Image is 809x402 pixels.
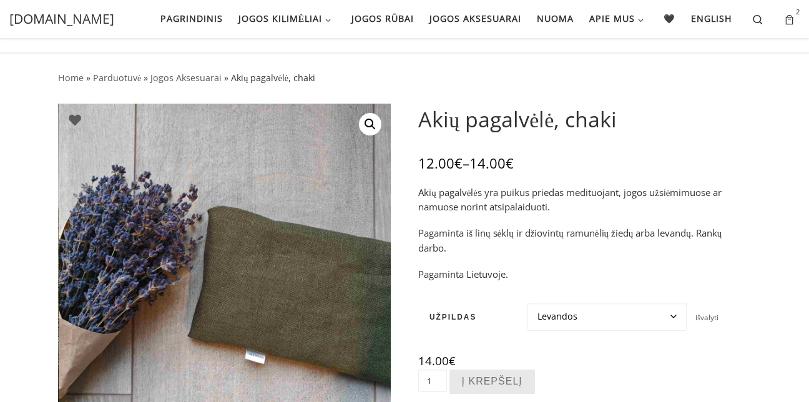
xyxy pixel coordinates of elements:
[796,12,800,26] sup: 2
[691,6,732,29] span: English
[160,6,223,29] span: Pagrindinis
[532,6,577,32] a: Nuoma
[150,72,222,84] a: Jogos Aksesuarai
[660,6,680,32] a: 🖤
[454,154,463,172] span: €
[234,6,339,32] a: Jogos kilimėliai
[449,370,535,394] button: Į krepšelį
[591,321,803,380] iframe: Tidio Chat
[695,311,718,321] a: Clear options
[86,72,91,84] span: »
[429,6,521,29] span: Jogos aksesuarai
[351,6,414,29] span: Jogos rūbai
[418,267,751,282] p: Pagaminta Lietuvoje.
[506,154,514,172] span: €
[469,154,514,172] bdi: 14.00
[418,370,446,392] input: Produkto kiekis
[359,113,381,135] a: View full-screen image gallery
[429,308,476,326] label: UŽPILDAS
[537,6,574,29] span: Nuoma
[418,154,463,172] bdi: 12.00
[93,72,141,84] a: Parduotuvė
[418,185,751,215] p: Akių pagalvėlės yra puikus priedas medituojant, jogos užsiėmimuose ar namuose norint atsipalaiduoti.
[58,72,84,84] a: Home
[418,152,751,174] p: –
[687,6,737,32] a: English
[449,353,456,368] span: €
[231,72,315,84] span: Akių pagalvėlė, chaki
[144,72,148,84] span: »
[9,9,114,29] a: [DOMAIN_NAME]
[347,6,418,32] a: Jogos rūbai
[418,104,751,135] h1: Akių pagalvėlė, chaki
[418,226,751,255] p: Pagaminta iš linų sėklų ir džiovintų ramunėlių žiedų arba levandų. Rankų darbo.
[589,6,635,29] span: Apie mus
[156,6,227,32] a: Pagrindinis
[224,72,228,84] span: »
[418,353,456,368] bdi: 14.00
[425,6,525,32] a: Jogos aksesuarai
[664,6,675,29] span: 🖤
[238,6,323,29] span: Jogos kilimėliai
